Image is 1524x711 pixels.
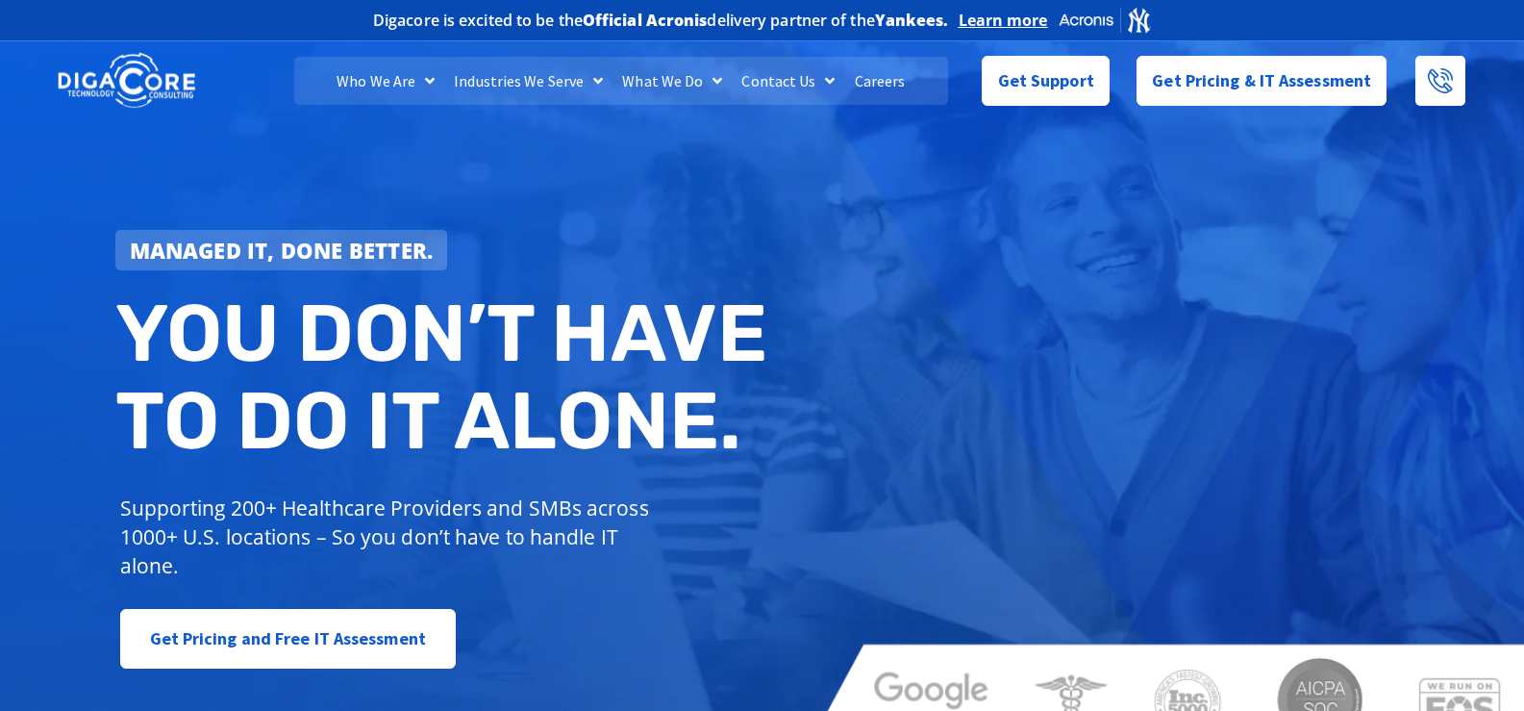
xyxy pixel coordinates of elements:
strong: Managed IT, done better. [130,236,434,265]
a: Industries We Serve [444,57,612,105]
h2: Digacore is excited to be the delivery partner of the [373,13,949,28]
a: Get Pricing & IT Assessment [1137,56,1387,106]
img: DigaCore Technology Consulting [58,51,195,111]
h2: You don’t have to do IT alone. [115,290,777,466]
a: Get Support [982,56,1110,106]
a: Get Pricing and Free IT Assessment [120,609,456,669]
span: Get Support [998,62,1094,100]
a: Learn more [959,11,1048,30]
nav: Menu [294,57,948,105]
a: Who We Are [327,57,444,105]
b: Yankees. [875,10,949,31]
b: Official Acronis [583,10,708,31]
a: Careers [845,57,915,105]
img: Acronis [1058,6,1152,34]
a: Managed IT, done better. [115,230,448,270]
p: Supporting 200+ Healthcare Providers and SMBs across 1000+ U.S. locations – So you don’t have to ... [120,494,658,580]
a: What We Do [612,57,732,105]
a: Contact Us [732,57,844,105]
span: Get Pricing and Free IT Assessment [150,620,426,658]
span: Get Pricing & IT Assessment [1152,62,1371,100]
